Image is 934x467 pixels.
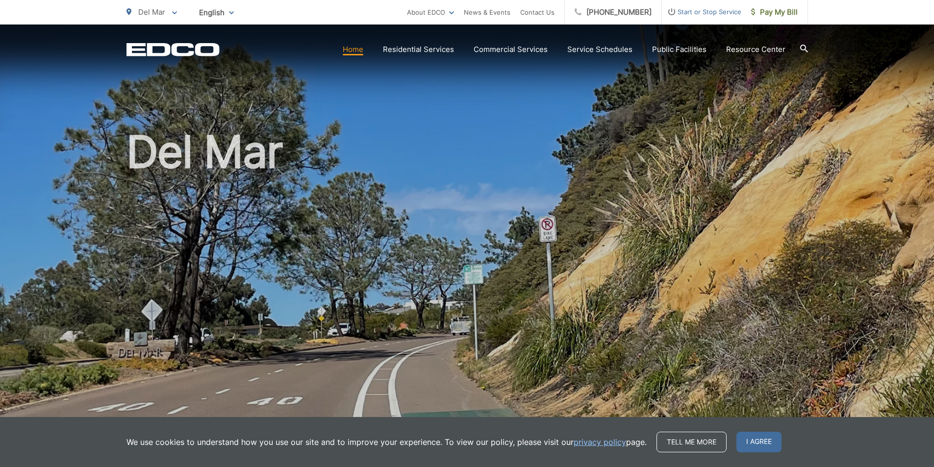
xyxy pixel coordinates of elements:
[567,44,632,55] a: Service Schedules
[656,432,727,452] a: Tell me more
[192,4,241,21] span: English
[407,6,454,18] a: About EDCO
[751,6,798,18] span: Pay My Bill
[343,44,363,55] a: Home
[736,432,782,452] span: I agree
[464,6,510,18] a: News & Events
[126,43,220,56] a: EDCD logo. Return to the homepage.
[726,44,785,55] a: Resource Center
[138,7,165,17] span: Del Mar
[126,436,647,448] p: We use cookies to understand how you use our site and to improve your experience. To view our pol...
[520,6,555,18] a: Contact Us
[474,44,548,55] a: Commercial Services
[652,44,707,55] a: Public Facilities
[126,127,808,438] h1: Del Mar
[574,436,626,448] a: privacy policy
[383,44,454,55] a: Residential Services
